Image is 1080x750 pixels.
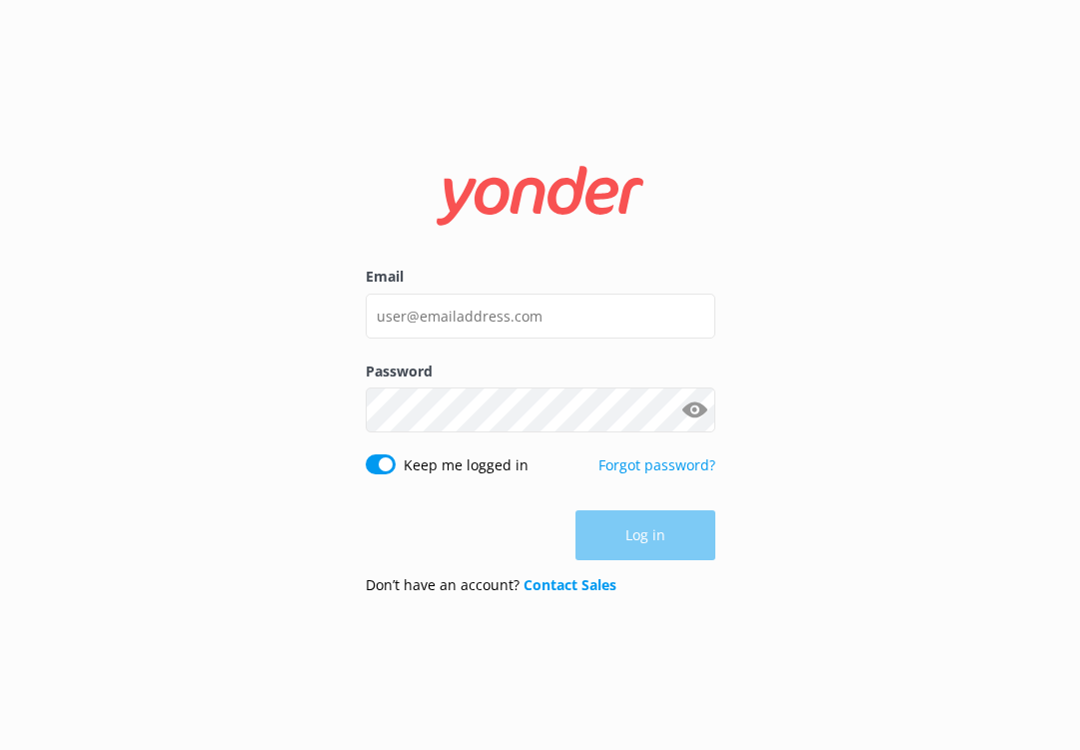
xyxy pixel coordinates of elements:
a: Contact Sales [524,575,616,594]
button: Show password [675,390,715,430]
label: Email [366,266,715,288]
a: Forgot password? [598,455,715,474]
input: user@emailaddress.com [366,294,715,339]
p: Don’t have an account? [366,574,616,596]
label: Password [366,361,715,382]
label: Keep me logged in [404,454,529,476]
